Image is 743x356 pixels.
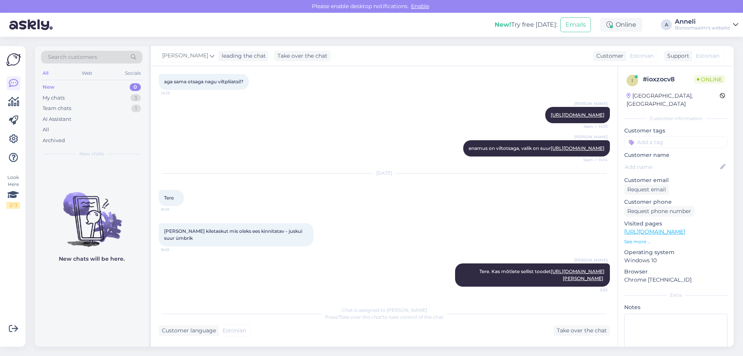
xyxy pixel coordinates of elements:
[579,124,608,129] span: Seen ✓ 14:13
[59,255,125,263] p: New chats will be here.
[409,3,431,10] span: Enable
[574,257,608,263] span: [PERSON_NAME]
[624,220,728,228] p: Visited pages
[479,268,604,281] span: Tere. Kas mõtlete sellist toodet
[164,228,303,241] span: [PERSON_NAME] kiletaskut mis oleks ees kinnitatav - juskui suur ümbrik
[43,83,55,91] div: New
[80,68,94,78] div: Web
[131,105,141,112] div: 1
[624,256,728,265] p: Windows 10
[624,206,694,217] div: Request phone number
[574,134,608,140] span: [PERSON_NAME]
[624,184,669,195] div: Request email
[554,325,610,336] div: Take over the chat
[675,19,738,31] a: AnneliBüroomaailm's website
[643,75,694,84] div: # ioxzocv8
[624,228,685,235] a: [URL][DOMAIN_NAME]
[624,136,728,148] input: Add a tag
[162,52,208,60] span: [PERSON_NAME]
[43,126,49,134] div: All
[495,20,557,29] div: Try free [DATE]:
[551,112,604,118] a: [URL][DOMAIN_NAME]
[624,176,728,184] p: Customer email
[593,52,623,60] div: Customer
[130,83,141,91] div: 0
[469,145,604,151] span: enamus on viltotsaga, valik on suur
[43,94,65,102] div: My chats
[164,195,174,201] span: Tere
[43,105,71,112] div: Team chats
[223,327,246,335] span: Estonian
[274,51,330,61] div: Take over the chat
[6,202,20,209] div: 2 / 3
[79,150,104,157] span: New chats
[600,18,642,32] div: Online
[579,157,608,163] span: Seen ✓ 14:14
[43,137,65,144] div: Archived
[161,247,190,253] span: 9:49
[624,198,728,206] p: Customer phone
[164,79,243,84] span: aga sama otsaga nagu viltpliiatsil?
[624,115,728,122] div: Customer information
[624,276,728,284] p: Chrome [TECHNICAL_ID]
[338,314,383,320] i: 'Take over the chat'
[625,163,719,171] input: Add name
[624,238,728,245] p: See more ...
[624,303,728,311] p: Notes
[325,314,443,320] span: Press to take control of the chat
[159,327,216,335] div: Customer language
[675,25,730,31] div: Büroomaailm's website
[41,68,50,78] div: All
[551,268,604,281] a: [URL][DOMAIN_NAME][PERSON_NAME]
[123,68,142,78] div: Socials
[632,77,633,83] span: i
[6,174,20,209] div: Look Here
[664,52,689,60] div: Support
[551,145,604,151] a: [URL][DOMAIN_NAME]
[675,19,730,25] div: Anneli
[130,94,141,102] div: 3
[560,17,591,32] button: Emails
[624,151,728,159] p: Customer name
[630,52,654,60] span: Estonian
[579,287,608,293] span: 9:55
[342,307,427,313] span: Chat is assigned to [PERSON_NAME]
[574,101,608,107] span: [PERSON_NAME]
[624,268,728,276] p: Browser
[43,115,71,123] div: AI Assistant
[219,52,266,60] div: leading the chat
[159,170,610,177] div: [DATE]
[661,19,672,30] div: A
[694,75,725,84] span: Online
[161,206,190,212] span: 9:49
[624,248,728,256] p: Operating system
[627,92,720,108] div: [GEOGRAPHIC_DATA], [GEOGRAPHIC_DATA]
[161,90,190,96] span: 14:13
[48,53,97,61] span: Search customers
[624,292,728,299] div: Extra
[696,52,719,60] span: Estonian
[6,52,21,67] img: Askly Logo
[495,21,511,28] b: New!
[624,127,728,135] p: Customer tags
[35,178,149,248] img: No chats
